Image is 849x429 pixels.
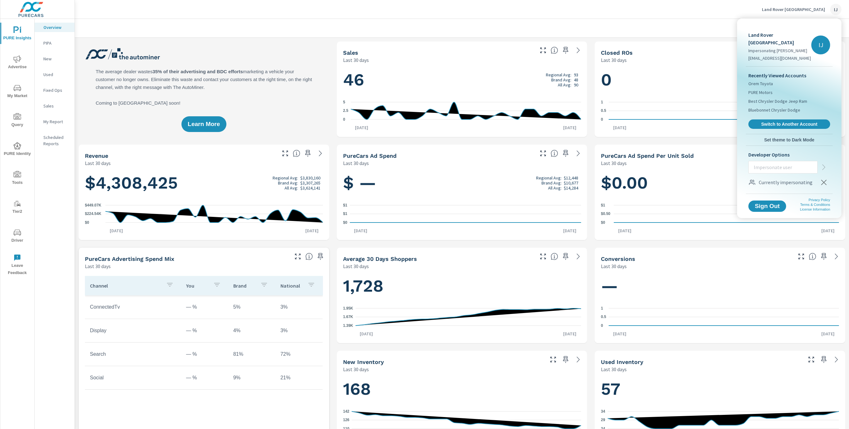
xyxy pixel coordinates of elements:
[759,179,813,186] p: Currently impersonating
[749,159,817,175] input: Impersonate user
[748,98,807,104] span: Best Chrysler Dodge Jeep Ram
[748,137,830,143] span: Set theme to Dark Mode
[748,47,811,54] p: Impersonating [PERSON_NAME]
[800,207,830,211] a: License Information
[748,31,811,46] p: Land Rover [GEOGRAPHIC_DATA]
[748,201,786,212] button: Sign Out
[800,203,830,206] a: Terms & Conditions
[748,119,830,129] a: Switch to Another Account
[752,121,827,127] span: Switch to Another Account
[809,198,830,202] a: Privacy Policy
[748,72,830,79] p: Recently Viewed Accounts
[811,36,830,54] div: IJ
[753,203,781,209] span: Sign Out
[748,80,773,87] span: Orem Toyota
[748,89,773,96] span: PURE Motors
[748,151,830,158] p: Developer Options
[748,107,800,113] span: Bluebonnet Chrysler Dodge
[746,134,833,146] button: Set theme to Dark Mode
[748,55,811,61] p: [EMAIL_ADDRESS][DOMAIN_NAME]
